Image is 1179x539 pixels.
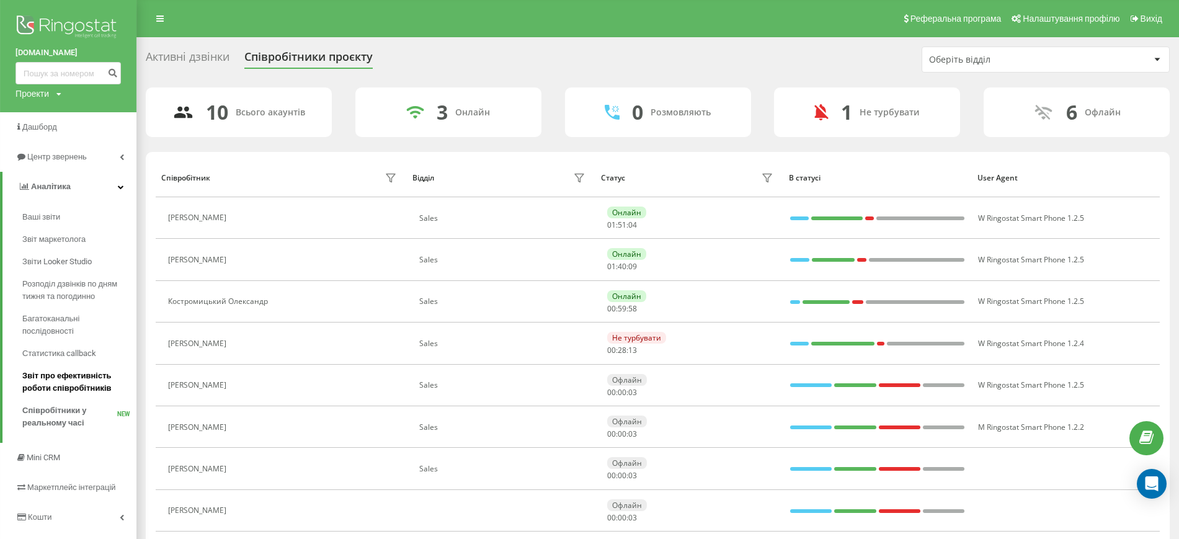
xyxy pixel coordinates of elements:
a: [DOMAIN_NAME] [16,47,121,59]
img: Ringostat logo [16,12,121,43]
span: Дашборд [22,122,57,131]
div: Всього акаунтів [236,107,305,118]
div: Sales [419,297,589,306]
div: [PERSON_NAME] [168,339,229,348]
span: 03 [628,387,637,398]
div: Офлайн [1085,107,1121,118]
div: : : [607,388,637,397]
span: 00 [618,387,626,398]
span: Налаштування профілю [1023,14,1119,24]
a: Аналiтика [2,172,136,202]
div: Костромицький Олександр [168,297,271,306]
a: Ваші звіти [22,206,136,228]
span: Маркетплейс інтеграцій [27,483,116,492]
span: Ваші звіти [22,211,60,223]
a: Розподіл дзвінків по дням тижня та погодинно [22,273,136,308]
span: 01 [607,220,616,230]
a: Статистика callback [22,342,136,365]
div: Не турбувати [607,332,666,344]
span: 40 [618,261,626,272]
span: Звіт маркетолога [22,233,86,246]
span: 03 [628,512,637,523]
div: Онлайн [455,107,490,118]
span: W Ringostat Smart Phone 1.2.4 [978,338,1084,349]
div: Проекти [16,87,49,100]
span: 09 [628,261,637,272]
div: : : [607,305,637,313]
div: Не турбувати [860,107,920,118]
span: Вихід [1141,14,1162,24]
div: 0 [632,100,643,124]
span: 00 [607,512,616,523]
div: User Agent [977,174,1154,182]
span: W Ringostat Smart Phone 1.2.5 [978,296,1084,306]
span: 58 [628,303,637,314]
div: Офлайн [607,374,647,386]
div: Розмовляють [651,107,711,118]
span: 00 [607,470,616,481]
div: Співробітники проєкту [244,50,373,69]
div: Офлайн [607,499,647,511]
a: Багатоканальні послідовності [22,308,136,342]
div: Оберіть відділ [929,55,1077,65]
span: 00 [618,470,626,481]
div: 3 [437,100,448,124]
div: [PERSON_NAME] [168,213,229,222]
div: : : [607,430,637,439]
span: M Ringostat Smart Phone 1.2.2 [978,422,1084,432]
div: Активні дзвінки [146,50,229,69]
a: Звіт маркетолога [22,228,136,251]
div: Офлайн [607,457,647,469]
a: Звіти Looker Studio [22,251,136,273]
span: Кошти [28,512,51,522]
div: Відділ [412,174,434,182]
div: Sales [419,256,589,264]
div: Sales [419,381,589,390]
div: В статусі [789,174,966,182]
span: Центр звернень [27,152,87,161]
span: W Ringostat Smart Phone 1.2.5 [978,254,1084,265]
div: : : [607,262,637,271]
div: Онлайн [607,290,646,302]
span: 00 [607,429,616,439]
span: 13 [628,345,637,355]
div: [PERSON_NAME] [168,506,229,515]
div: Офлайн [607,416,647,427]
input: Пошук за номером [16,62,121,84]
div: [PERSON_NAME] [168,381,229,390]
span: Звіти Looker Studio [22,256,92,268]
span: 03 [628,470,637,481]
a: Співробітники у реальному часіNEW [22,399,136,434]
div: 10 [206,100,228,124]
div: Sales [419,339,589,348]
div: Open Intercom Messenger [1137,469,1167,499]
span: Розподіл дзвінків по дням тижня та погодинно [22,278,130,303]
div: Онлайн [607,248,646,260]
span: 28 [618,345,626,355]
a: Звіт про ефективність роботи співробітників [22,365,136,399]
div: Співробітник [161,174,210,182]
div: : : [607,514,637,522]
span: Mini CRM [27,453,60,462]
span: Багатоканальні послідовності [22,313,130,337]
span: Статистика callback [22,347,96,360]
div: [PERSON_NAME] [168,423,229,432]
span: Реферальна програма [910,14,1002,24]
span: 00 [607,345,616,355]
div: Sales [419,423,589,432]
div: : : [607,346,637,355]
span: 00 [607,387,616,398]
span: Співробітники у реальному часі [22,404,117,429]
span: 51 [618,220,626,230]
div: : : [607,221,637,229]
div: [PERSON_NAME] [168,465,229,473]
span: Звіт про ефективність роботи співробітників [22,370,130,394]
span: 03 [628,429,637,439]
div: 6 [1066,100,1077,124]
span: 00 [607,303,616,314]
div: Sales [419,214,589,223]
span: 01 [607,261,616,272]
div: [PERSON_NAME] [168,256,229,264]
div: Статус [601,174,625,182]
span: W Ringostat Smart Phone 1.2.5 [978,380,1084,390]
